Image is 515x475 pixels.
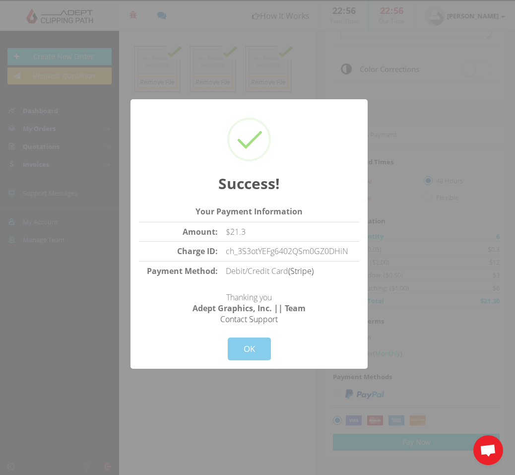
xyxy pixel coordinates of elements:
strong: Charge ID: [177,246,218,257]
td: $21.3 [222,222,359,242]
button: OK [228,338,271,360]
p: Thanking you [139,281,359,325]
strong: Payment Method: [147,266,218,276]
strong: Amount: [183,226,218,237]
a: Open chat [473,435,503,465]
h2: Success! [139,174,359,194]
td: ch_3S3otYEFg6402QSm0GZ0DHiN [222,242,359,262]
a: Contact Support [220,314,278,325]
a: (Stripe) [288,266,314,276]
strong: Your Payment Information [195,206,303,217]
td: Debit/Credit Card [222,262,359,281]
strong: Adept Graphics, Inc. || Team [193,303,306,314]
